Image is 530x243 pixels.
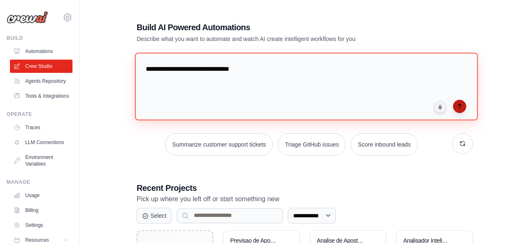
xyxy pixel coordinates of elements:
[10,45,72,58] a: Automations
[10,151,72,171] a: Environment Variables
[137,208,172,224] button: Select
[7,11,48,24] img: Logo
[165,133,273,156] button: Summarize customer support tickets
[10,204,72,217] a: Billing
[137,182,473,194] h3: Recent Projects
[10,189,72,202] a: Usage
[7,111,72,118] div: Operate
[137,22,415,33] h1: Build AI Powered Automations
[10,60,72,73] a: Crew Studio
[10,89,72,103] a: Tools & Integrations
[10,121,72,134] a: Traces
[7,35,72,41] div: Build
[137,194,473,205] p: Pick up where you left off or start something new
[434,101,446,113] button: Click to speak your automation idea
[10,136,72,149] a: LLM Connections
[351,133,418,156] button: Score inbound leads
[10,219,72,232] a: Settings
[278,133,346,156] button: Triage GitHub issues
[137,35,415,43] p: Describe what you want to automate and watch AI create intelligent workflows for you
[452,133,473,154] button: Get new suggestions
[10,75,72,88] a: Agents Repository
[7,179,72,185] div: Manage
